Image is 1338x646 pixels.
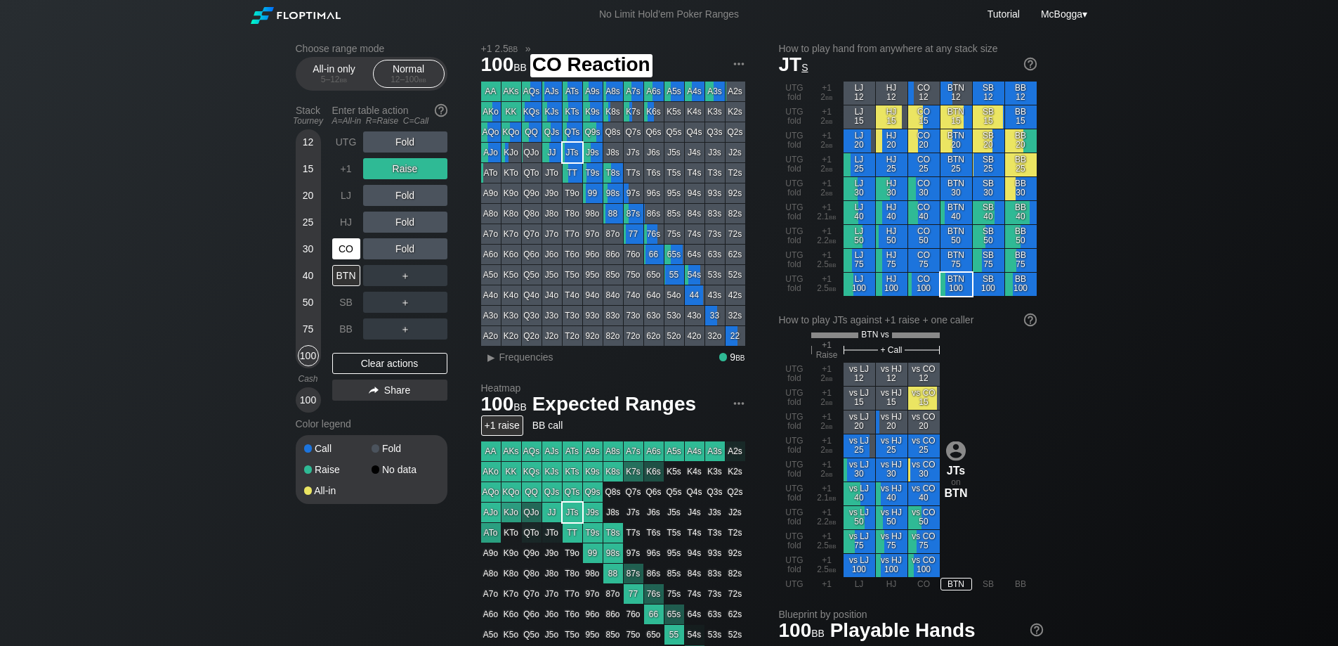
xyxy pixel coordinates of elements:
[705,102,725,122] div: K3s
[779,177,811,200] div: UTG fold
[501,204,521,224] div: K8o
[811,177,843,200] div: +1 2
[563,224,582,244] div: T7o
[501,163,521,183] div: KTo
[522,183,542,203] div: Q9o
[1041,8,1082,20] span: McBogga
[940,105,972,129] div: BTN 15
[664,183,684,203] div: 95s
[844,273,875,296] div: LJ 100
[363,131,447,153] div: Fold
[940,129,972,153] div: BTN 20
[726,285,745,305] div: 42s
[603,306,623,325] div: 83o
[685,82,704,101] div: A4s
[664,102,684,122] div: K5s
[419,75,426,84] span: bb
[876,177,907,200] div: HJ 30
[705,163,725,183] div: T3s
[332,292,360,313] div: SB
[509,43,518,54] span: bb
[829,283,837,293] span: bb
[376,60,441,87] div: Normal
[973,201,1004,224] div: SB 40
[298,158,319,179] div: 15
[501,285,521,305] div: K4o
[298,265,319,286] div: 40
[825,164,833,174] span: bb
[940,201,972,224] div: BTN 40
[298,212,319,233] div: 25
[705,285,725,305] div: 43s
[501,265,521,285] div: K5o
[542,143,562,162] div: JJ
[664,122,684,142] div: Q5s
[1023,56,1038,72] img: help.32db89a4.svg
[705,143,725,162] div: J3s
[829,212,837,221] span: bb
[363,292,447,313] div: ＋
[298,131,319,153] div: 12
[332,238,360,259] div: CO
[779,53,808,75] span: JT
[583,204,603,224] div: 98o
[298,238,319,259] div: 30
[522,204,542,224] div: Q8o
[779,273,811,296] div: UTG fold
[825,140,833,150] span: bb
[973,249,1004,272] div: SB 75
[542,306,562,325] div: J3o
[844,153,875,176] div: LJ 25
[731,396,747,411] img: ellipsis.fd386fe8.svg
[583,245,603,264] div: 96o
[844,82,875,105] div: LJ 12
[481,82,501,101] div: AA
[583,163,603,183] div: T9s
[811,153,843,176] div: +1 2
[583,122,603,142] div: Q9s
[644,122,664,142] div: Q6s
[624,143,643,162] div: J7s
[876,273,907,296] div: HJ 100
[298,318,319,340] div: 75
[844,129,875,153] div: LJ 20
[603,143,623,162] div: J8s
[583,183,603,203] div: 99
[779,225,811,248] div: UTG fold
[685,265,704,285] div: 54s
[685,102,704,122] div: K4s
[685,183,704,203] div: 94s
[583,285,603,305] div: 94o
[624,265,643,285] div: 75o
[988,8,1020,20] a: Tutorial
[726,245,745,264] div: 62s
[363,185,447,206] div: Fold
[1005,153,1037,176] div: BB 25
[624,285,643,305] div: 74o
[522,285,542,305] div: Q4o
[779,82,811,105] div: UTG fold
[542,102,562,122] div: KJs
[603,224,623,244] div: 87o
[664,306,684,325] div: 53o
[501,102,521,122] div: KK
[685,306,704,325] div: 43o
[513,58,527,74] span: bb
[973,273,1004,296] div: SB 100
[973,82,1004,105] div: SB 12
[940,177,972,200] div: BTN 30
[563,143,582,162] div: JTs
[825,116,833,126] span: bb
[908,82,940,105] div: CO 12
[801,58,808,74] span: s
[726,122,745,142] div: Q2s
[603,82,623,101] div: A8s
[298,345,319,366] div: 100
[811,129,843,153] div: +1 2
[298,292,319,313] div: 50
[726,204,745,224] div: 82s
[644,265,664,285] div: 65o
[433,103,449,118] img: help.32db89a4.svg
[705,245,725,264] div: 63s
[644,245,664,264] div: 66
